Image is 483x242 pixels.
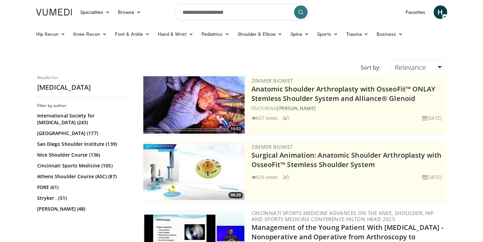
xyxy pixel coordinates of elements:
li: 629 views [251,173,279,181]
a: Spine [286,27,313,41]
div: FEATURING [251,105,445,112]
p: Results for: [37,75,132,80]
a: Anatomic Shoulder Arthroplasty with OsseoFit™ ONLAY Stemless Shoulder System and Alliance® Glenoid [251,84,436,103]
a: Favorites [402,5,430,19]
li: 2 [283,173,289,181]
a: H [434,5,447,19]
span: 06:20 [228,192,243,198]
img: VuMedi Logo [36,9,72,16]
img: 84e7f812-2061-4fff-86f6-cdff29f66ef4.300x170_q85_crop-smart_upscale.jpg [143,142,245,200]
a: Zimmer Biomet [251,77,293,84]
a: Hand & Wrist [154,27,197,41]
a: Pediatrics [197,27,234,41]
li: [DATE] [422,173,442,181]
a: [PERSON_NAME] (48) [37,206,130,212]
a: Sports [313,27,342,41]
li: [DATE] [422,114,442,122]
a: Foot & Ankle [111,27,154,41]
a: San Diego Shoulder Institute (139) [37,141,130,147]
input: Search topics, interventions [174,4,309,20]
a: 06:20 [143,142,245,200]
a: Business [372,27,407,41]
a: Cincinnati Sports Medicine (105) [37,162,130,169]
span: Relevance [395,63,426,72]
a: Knee Recon [69,27,111,41]
a: Zimmer Biomet [251,143,293,150]
a: [GEOGRAPHIC_DATA] (177) [37,130,130,137]
li: 657 views [251,114,279,122]
a: Relevance [390,60,446,75]
a: [PERSON_NAME] [277,105,315,111]
li: 6 [283,114,289,122]
a: International Society for [MEDICAL_DATA] (243) [37,112,130,126]
a: FORE (61) [37,184,130,191]
a: Stryker . (51) [37,195,130,201]
div: Sort by: [356,60,385,75]
span: 10:52 [228,126,243,132]
a: Browse [114,5,145,19]
img: 68921608-6324-4888-87da-a4d0ad613160.300x170_q85_crop-smart_upscale.jpg [143,76,245,134]
a: Cincinnati Sports Medicine Advances on the Knee, Shoulder, Hip and Sports Medicine Conference Hil... [251,210,434,222]
a: Trauma [342,27,373,41]
a: 10:52 [143,76,245,134]
a: Surgical Animation: Anatomic Shoulder Arthroplasty with OsseoFit™ Stemless Shoulder System [251,151,442,169]
a: Shoulder & Elbow [234,27,286,41]
a: Athens Shoulder Course (ASC) (87) [37,173,130,180]
a: Hip Recon [32,27,70,41]
h2: [MEDICAL_DATA] [37,83,132,92]
a: Nice Shoulder Course (136) [37,152,130,158]
h3: Filter by author: [37,103,132,108]
a: Specialties [76,5,114,19]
